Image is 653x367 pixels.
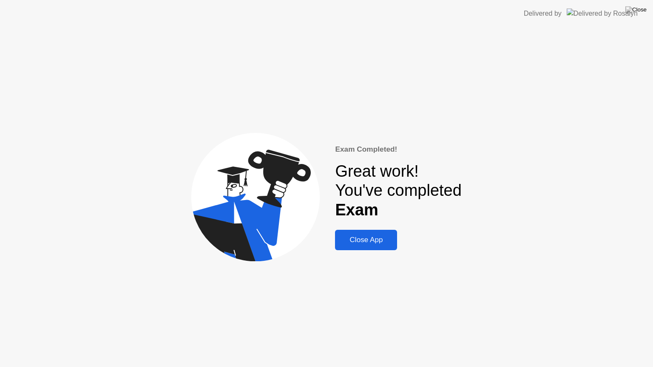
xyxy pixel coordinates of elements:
[335,201,378,219] b: Exam
[335,162,461,220] div: Great work! You've completed
[335,144,461,155] div: Exam Completed!
[338,236,395,244] div: Close App
[625,6,647,13] img: Close
[567,8,638,18] img: Delivered by Rosalyn
[524,8,562,19] div: Delivered by
[335,230,397,250] button: Close App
